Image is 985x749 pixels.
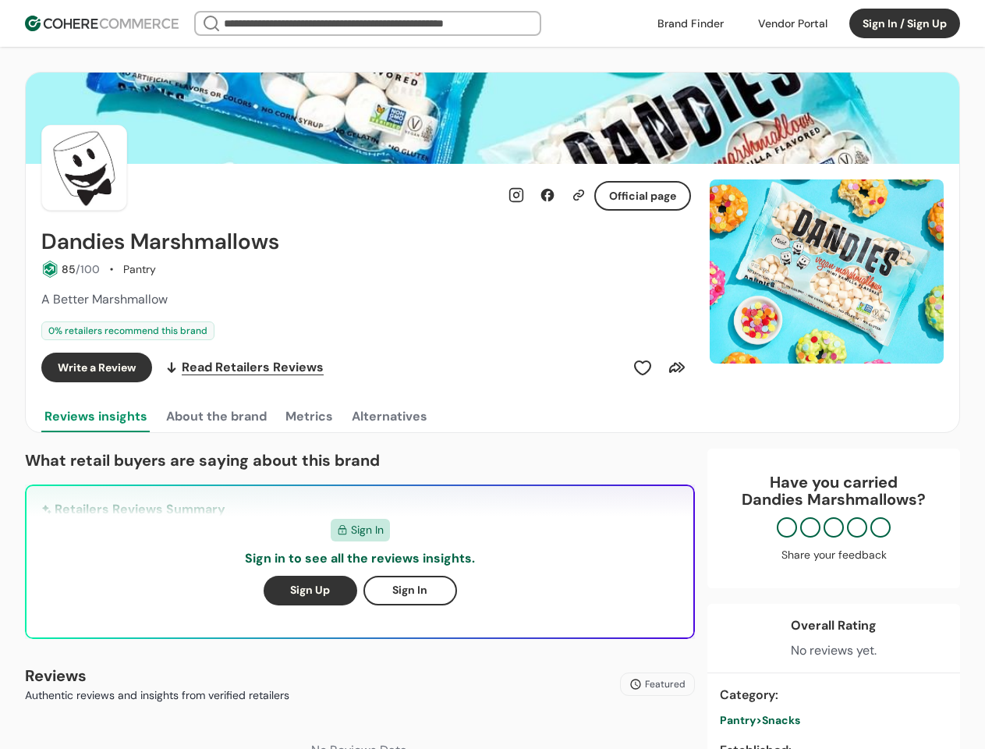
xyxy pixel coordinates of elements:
button: Alternatives [349,401,430,432]
button: Sign In [363,576,457,605]
span: A Better Marshmallow [41,291,168,307]
div: Overall Rating [791,616,877,635]
p: Authentic reviews and insights from verified retailers [25,687,289,704]
button: Reviews insights [41,401,151,432]
button: Official page [594,181,691,211]
span: Sign In [351,522,384,538]
button: Write a Review [41,353,152,382]
div: Carousel [710,179,944,364]
div: No reviews yet. [791,641,877,660]
span: 85 [62,262,76,276]
button: Sign Up [264,576,357,605]
div: Pantry [123,261,156,278]
div: 0 % retailers recommend this brand [41,321,214,340]
span: > [756,713,762,727]
a: Pantry>Snacks [720,712,948,729]
div: Slide 1 [710,179,944,364]
p: Dandies Marshmallows ? [723,491,944,508]
img: Cohere Logo [25,16,179,31]
span: /100 [76,262,100,276]
button: Metrics [282,401,336,432]
span: Read Retailers Reviews [182,358,324,377]
p: What retail buyers are saying about this brand [25,449,695,472]
span: Pantry [720,713,756,727]
a: Read Retailers Reviews [165,353,324,382]
b: Reviews [25,666,87,686]
span: Snacks [762,713,800,727]
h2: Dandies Marshmallows [41,229,279,254]
div: Have you carried [723,474,944,508]
div: Category : [720,686,948,705]
img: Brand Photo [41,125,127,211]
img: Slide 0 [710,179,944,364]
p: Sign in to see all the reviews insights. [245,549,475,568]
img: Brand cover image [26,73,959,164]
button: Sign In / Sign Up [849,9,960,38]
span: Featured [645,677,686,691]
div: Share your feedback [723,547,944,563]
button: About the brand [163,401,270,432]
